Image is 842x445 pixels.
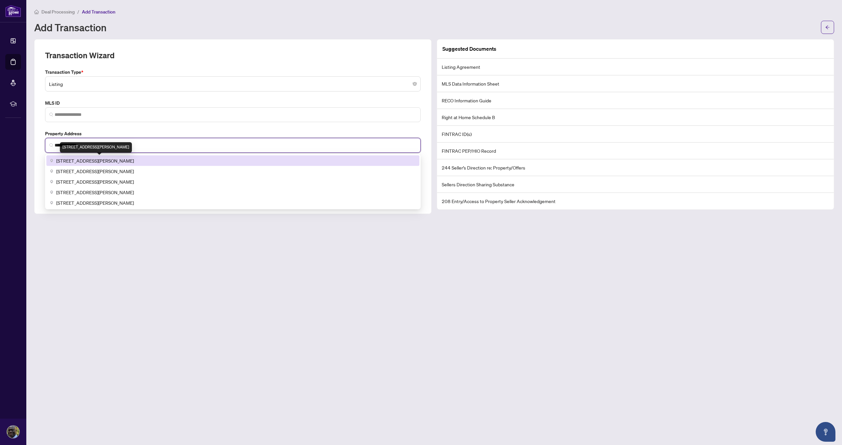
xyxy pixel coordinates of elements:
[56,178,134,185] span: [STREET_ADDRESS][PERSON_NAME]
[49,78,417,90] span: Listing
[41,9,75,15] span: Deal Processing
[34,10,39,14] span: home
[437,109,834,126] li: Right at Home Schedule B
[816,422,835,442] button: Open asap
[56,157,134,164] span: [STREET_ADDRESS][PERSON_NAME]
[7,426,19,438] img: Profile Icon
[49,113,53,117] img: search_icon
[60,142,132,153] div: [STREET_ADDRESS][PERSON_NAME]
[56,168,134,175] span: [STREET_ADDRESS][PERSON_NAME]
[82,9,115,15] span: Add Transaction
[5,5,21,17] img: logo
[442,45,496,53] article: Suggested Documents
[437,75,834,92] li: MLS Data Information Sheet
[437,193,834,209] li: 208 Entry/Access to Property Seller Acknowledgement
[56,189,134,196] span: [STREET_ADDRESS][PERSON_NAME]
[45,99,421,107] label: MLS ID
[825,25,830,30] span: arrow-left
[437,159,834,176] li: 244 Seller’s Direction re: Property/Offers
[437,143,834,159] li: FINTRAC PEP/HIO Record
[34,22,107,33] h1: Add Transaction
[437,59,834,75] li: Listing Agreement
[413,82,417,86] span: close-circle
[45,50,114,61] h2: Transaction Wizard
[56,199,134,206] span: [STREET_ADDRESS][PERSON_NAME]
[437,92,834,109] li: RECO Information Guide
[437,176,834,193] li: Sellers Direction Sharing Substance
[77,8,79,15] li: /
[45,130,421,137] label: Property Address
[437,126,834,143] li: FINTRAC ID(s)
[45,68,421,76] label: Transaction Type
[49,143,53,147] img: search_icon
